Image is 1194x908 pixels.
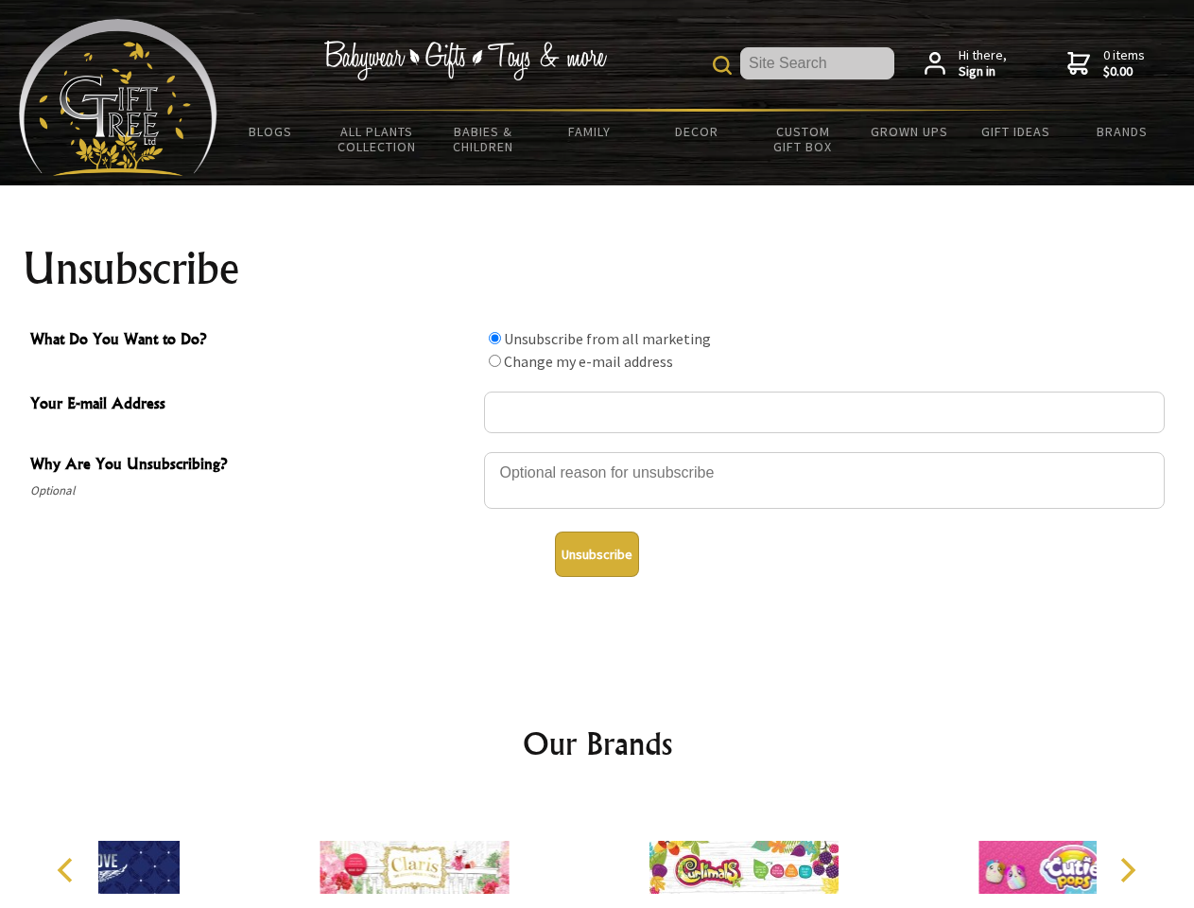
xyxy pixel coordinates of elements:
[1106,849,1148,891] button: Next
[750,112,857,166] a: Custom Gift Box
[1069,112,1176,151] a: Brands
[484,452,1165,509] textarea: Why Are You Unsubscribing?
[925,47,1007,80] a: Hi there,Sign in
[643,112,750,151] a: Decor
[217,112,324,151] a: BLOGS
[47,849,89,891] button: Previous
[484,392,1165,433] input: Your E-mail Address
[1103,63,1145,80] strong: $0.00
[504,329,711,348] label: Unsubscribe from all marketing
[504,352,673,371] label: Change my e-mail address
[962,112,1069,151] a: Gift Ideas
[38,721,1157,766] h2: Our Brands
[959,63,1007,80] strong: Sign in
[30,480,475,502] span: Optional
[30,327,475,355] span: What Do You Want to Do?
[489,332,501,344] input: What Do You Want to Do?
[30,392,475,419] span: Your E-mail Address
[430,112,537,166] a: Babies & Children
[30,452,475,480] span: Why Are You Unsubscribing?
[1067,47,1145,80] a: 0 items$0.00
[1103,46,1145,80] span: 0 items
[555,532,639,577] button: Unsubscribe
[323,41,607,80] img: Babywear - Gifts - Toys & more
[713,56,732,75] img: product search
[856,112,962,151] a: Grown Ups
[19,19,217,176] img: Babyware - Gifts - Toys and more...
[537,112,644,151] a: Family
[959,47,1007,80] span: Hi there,
[489,355,501,367] input: What Do You Want to Do?
[740,47,894,79] input: Site Search
[324,112,431,166] a: All Plants Collection
[23,246,1172,291] h1: Unsubscribe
